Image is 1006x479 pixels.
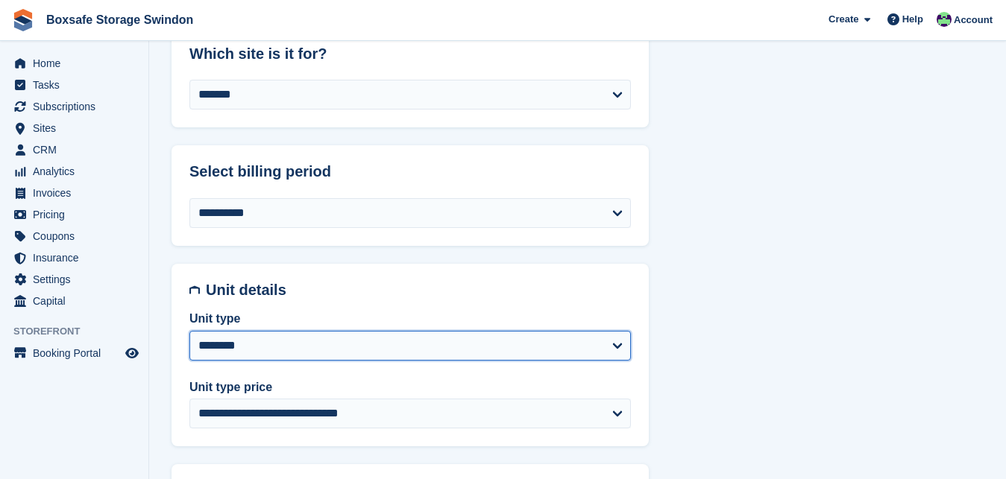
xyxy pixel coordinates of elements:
[33,343,122,364] span: Booking Portal
[7,74,141,95] a: menu
[33,183,122,203] span: Invoices
[902,12,923,27] span: Help
[7,291,141,311] a: menu
[7,183,141,203] a: menu
[954,13,993,28] span: Account
[40,7,199,32] a: Boxsafe Storage Swindon
[13,324,148,339] span: Storefront
[33,226,122,247] span: Coupons
[33,96,122,117] span: Subscriptions
[189,282,200,299] img: unit-details-icon-595b0c5c156355b767ba7b61e002efae458ec76ed5ec05730b8e856ff9ea34a9.svg
[189,310,631,328] label: Unit type
[189,45,631,63] h2: Which site is it for?
[7,226,141,247] a: menu
[33,53,122,74] span: Home
[12,9,34,31] img: stora-icon-8386f47178a22dfd0bd8f6a31ec36ba5ce8667c1dd55bd0f319d3a0aa187defe.svg
[7,161,141,182] a: menu
[206,282,631,299] h2: Unit details
[33,247,122,268] span: Insurance
[829,12,858,27] span: Create
[33,139,122,160] span: CRM
[7,343,141,364] a: menu
[33,204,122,225] span: Pricing
[33,161,122,182] span: Analytics
[189,163,631,180] h2: Select billing period
[7,204,141,225] a: menu
[7,269,141,290] a: menu
[33,269,122,290] span: Settings
[123,344,141,362] a: Preview store
[7,118,141,139] a: menu
[937,12,952,27] img: Kim Virabi
[33,118,122,139] span: Sites
[33,291,122,311] span: Capital
[189,378,631,396] label: Unit type price
[7,96,141,117] a: menu
[33,74,122,95] span: Tasks
[7,247,141,268] a: menu
[7,53,141,74] a: menu
[7,139,141,160] a: menu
